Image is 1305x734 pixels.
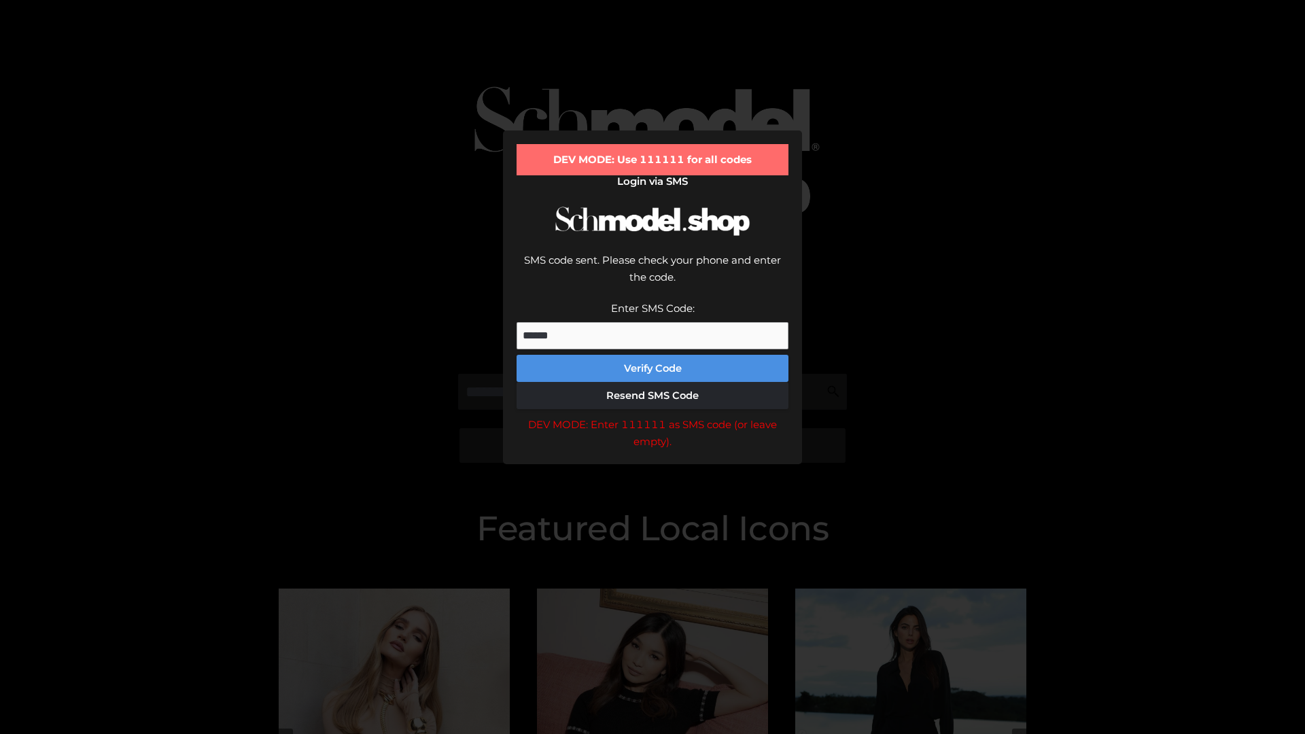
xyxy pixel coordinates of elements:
div: DEV MODE: Enter 111111 as SMS code (or leave empty). [517,416,788,451]
button: Verify Code [517,355,788,382]
label: Enter SMS Code: [611,302,695,315]
button: Resend SMS Code [517,382,788,409]
div: SMS code sent. Please check your phone and enter the code. [517,251,788,300]
div: DEV MODE: Use 111111 for all codes [517,144,788,175]
img: Schmodel Logo [551,194,754,248]
h2: Login via SMS [517,175,788,188]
